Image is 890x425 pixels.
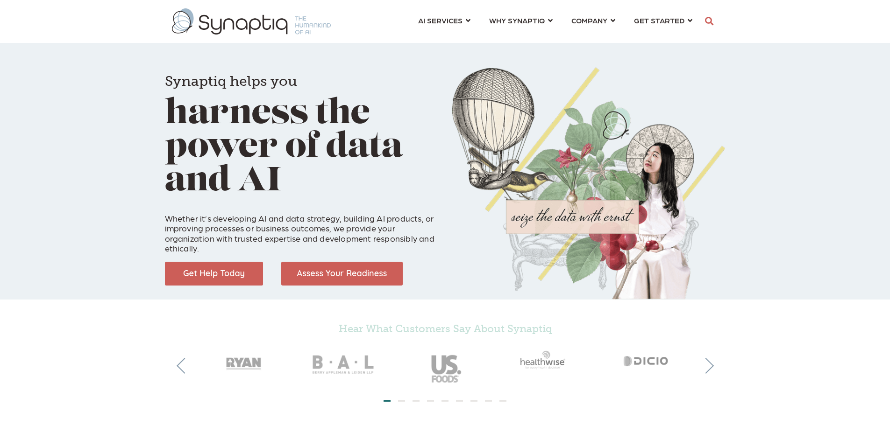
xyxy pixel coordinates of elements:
[698,358,714,374] button: Next
[485,400,492,402] li: Page dot 8
[496,339,597,380] img: Healthwise_gray50
[571,14,607,27] span: COMPANY
[409,5,702,38] nav: menu
[193,339,294,380] img: RyanCompanies_gray50_2
[499,400,506,402] li: Page dot 9
[571,12,615,29] a: COMPANY
[427,400,434,402] li: Page dot 4
[177,358,192,374] button: Previous
[597,339,698,380] img: Dicio
[398,400,405,402] li: Page dot 2
[413,400,420,402] li: Page dot 3
[456,400,463,402] li: Page dot 6
[634,12,692,29] a: GET STARTED
[165,61,438,199] h1: harness the power of data and AI
[489,14,545,27] span: WHY SYNAPTIQ
[172,8,331,35] img: synaptiq logo-1
[470,400,477,402] li: Page dot 7
[193,323,698,335] h5: Hear What Customers Say About Synaptiq
[418,12,470,29] a: AI SERVICES
[441,400,449,402] li: Page dot 5
[395,339,496,391] img: USFoods_gray50
[165,203,438,253] p: Whether it’s developing AI and data strategy, building AI products, or improving processes or bus...
[165,262,263,286] img: Get Help Today
[281,262,403,286] img: Assess Your Readiness
[489,12,553,29] a: WHY SYNAPTIQ
[384,400,391,402] li: Page dot 1
[452,67,726,300] img: Collage of girl, balloon, bird, and butterfly, with seize the data with ernst text
[634,14,684,27] span: GET STARTED
[418,14,463,27] span: AI SERVICES
[294,339,395,391] img: BAL_gray50
[165,73,297,90] span: Synaptiq helps you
